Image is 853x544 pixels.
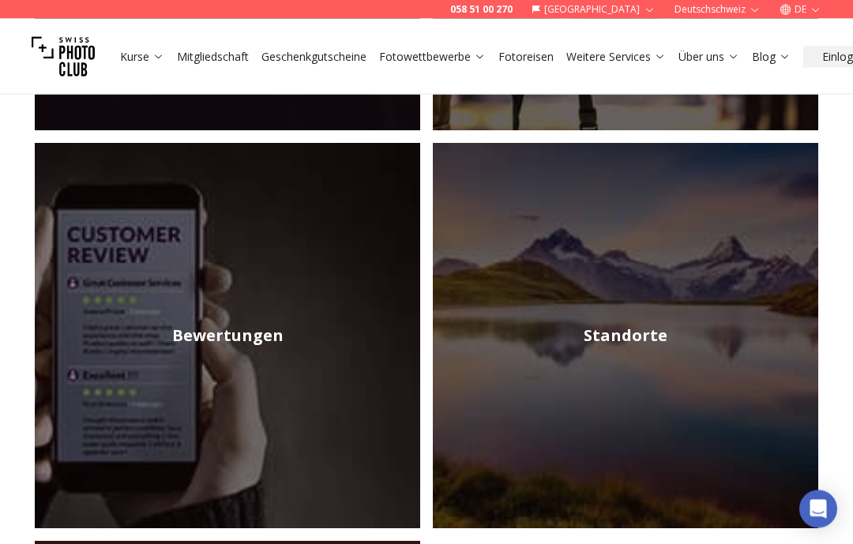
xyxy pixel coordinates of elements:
a: Mitgliedschaft [177,49,249,65]
button: Mitgliedschaft [171,46,255,68]
button: Weitere Services [560,46,672,68]
img: Fotograf Buchen [35,144,420,529]
h2: Bewertungen [172,325,284,347]
img: Fotograf Buchen [433,144,818,529]
button: Blog [746,46,797,68]
button: Geschenkgutscheine [255,46,373,68]
button: Fotoreisen [492,46,560,68]
a: Standorte [433,144,818,529]
button: Kurse [114,46,171,68]
div: Open Intercom Messenger [799,490,837,528]
a: Fotoreisen [498,49,554,65]
button: Über uns [672,46,746,68]
a: Fotowettbewerbe [379,49,486,65]
a: Bewertungen [35,144,420,529]
a: Geschenkgutscheine [261,49,366,65]
h2: Standorte [584,325,667,347]
a: Über uns [678,49,739,65]
a: Weitere Services [566,49,666,65]
a: Kurse [120,49,164,65]
a: Blog [752,49,791,65]
img: Swiss photo club [32,25,95,88]
a: 058 51 00 270 [450,3,513,16]
button: Fotowettbewerbe [373,46,492,68]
